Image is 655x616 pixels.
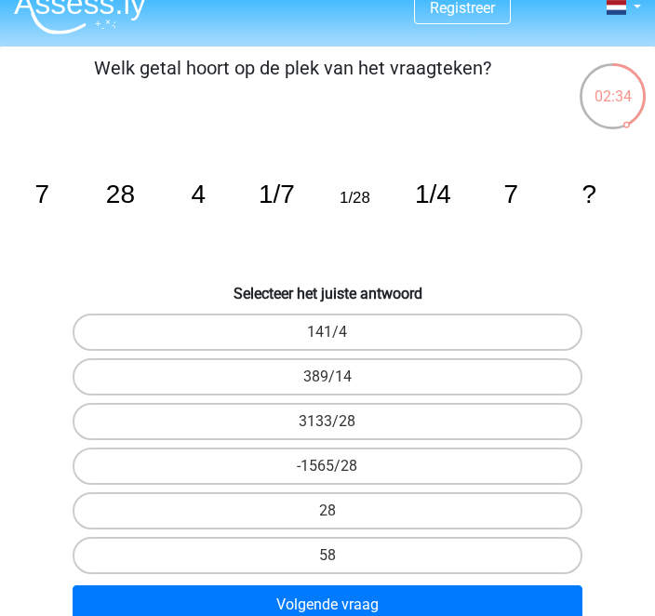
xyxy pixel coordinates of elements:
[340,189,370,207] tspan: 1/28
[415,180,451,208] tspan: 1/4
[582,180,597,208] tspan: ?
[7,54,578,110] p: Welk getal hoort op de plek van het vraagteken?
[504,180,519,208] tspan: 7
[73,314,583,351] label: 141/4
[578,61,648,108] div: 02:34
[73,403,583,440] label: 3133/28
[106,180,135,208] tspan: 28
[7,281,648,302] h6: Selecteer het juiste antwoord
[73,448,583,485] label: -1565/28
[73,537,583,574] label: 58
[73,358,583,395] label: 389/14
[35,180,50,208] tspan: 7
[259,180,295,208] tspan: 1/7
[73,492,583,529] label: 28
[192,180,207,208] tspan: 4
